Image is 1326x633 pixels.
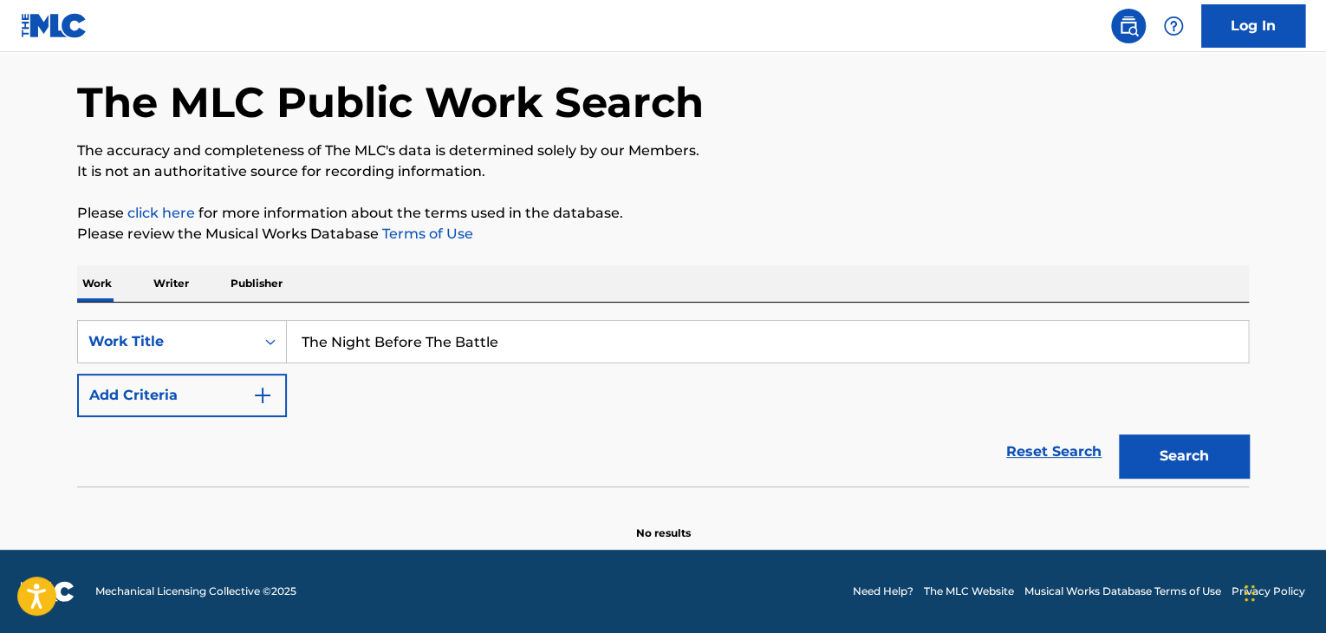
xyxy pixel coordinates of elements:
[1245,567,1255,619] div: Drag
[998,433,1110,471] a: Reset Search
[853,584,913,599] a: Need Help?
[77,140,1249,161] p: The accuracy and completeness of The MLC's data is determined solely by our Members.
[636,505,691,541] p: No results
[1232,584,1305,599] a: Privacy Policy
[21,581,75,602] img: logo
[1163,16,1184,36] img: help
[127,205,195,221] a: click here
[924,584,1014,599] a: The MLC Website
[88,331,244,352] div: Work Title
[148,265,194,302] p: Writer
[1156,9,1191,43] div: Help
[77,76,704,128] h1: The MLC Public Work Search
[77,224,1249,245] p: Please review the Musical Works Database
[252,385,273,406] img: 9d2ae6d4665cec9f34b9.svg
[21,13,88,38] img: MLC Logo
[77,161,1249,182] p: It is not an authoritative source for recording information.
[1111,9,1146,43] a: Public Search
[1024,584,1221,599] a: Musical Works Database Terms of Use
[95,584,296,599] span: Mechanical Licensing Collective © 2025
[77,374,287,417] button: Add Criteria
[225,265,288,302] p: Publisher
[77,320,1249,486] form: Search Form
[77,265,117,302] p: Work
[379,225,473,242] a: Terms of Use
[77,203,1249,224] p: Please for more information about the terms used in the database.
[1239,550,1326,633] iframe: Chat Widget
[1118,16,1139,36] img: search
[1119,434,1249,478] button: Search
[1201,4,1305,48] a: Log In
